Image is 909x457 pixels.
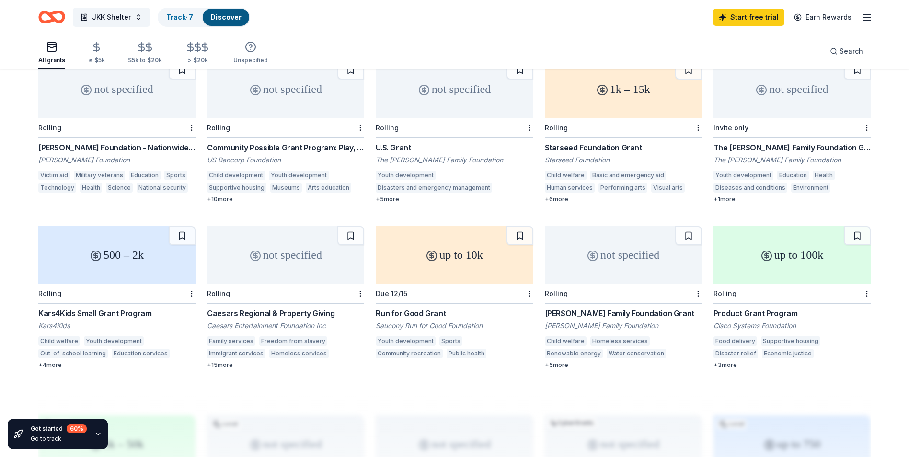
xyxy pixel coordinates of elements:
div: 60 % [67,424,87,433]
div: + 3 more [713,361,871,369]
div: Education services [112,349,170,358]
span: Search [840,46,863,57]
div: Science [106,183,133,193]
div: + 4 more [38,361,196,369]
div: Rolling [38,289,61,297]
div: Military veterans [74,171,125,180]
div: Environment [791,183,830,193]
div: Child welfare [545,171,587,180]
div: Museums [270,183,302,193]
div: Rolling [207,289,230,297]
a: not specifiedRollingU.S. GrantThe [PERSON_NAME] Family FoundationYouth developmentDisasters and e... [376,60,533,203]
div: not specified [38,60,196,118]
div: + 1 more [713,195,871,203]
div: Basic and emergency aid [590,171,666,180]
a: Earn Rewards [788,9,857,26]
button: > $20k [185,38,210,69]
div: not specified [713,60,871,118]
div: [PERSON_NAME] Foundation [38,155,196,165]
div: Sports [164,171,187,180]
a: Start free trial [713,9,784,26]
div: [PERSON_NAME] Family Foundation Grant [545,308,702,319]
div: All grants [38,57,65,64]
div: Renewable energy [545,349,603,358]
div: Performing arts [598,183,647,193]
div: Child welfare [38,336,80,346]
div: Invite only [713,124,748,132]
div: Youth development [376,336,436,346]
div: Starseed Foundation Grant [545,142,702,153]
div: Child development [207,171,265,180]
div: Starseed Foundation [545,155,702,165]
div: Technology [38,183,76,193]
div: U.S. Grant [376,142,533,153]
div: > $20k [185,57,210,64]
div: Run for Good Grant [376,308,533,319]
div: Health [80,183,102,193]
button: Unspecified [233,37,268,69]
a: Discover [210,13,242,21]
div: The [PERSON_NAME] Family Foundation [713,155,871,165]
div: up to 10k [376,226,533,284]
div: up to 100k [713,226,871,284]
div: Homeless services [269,349,329,358]
div: Go to track [31,435,87,443]
a: not specifiedRollingCommunity Possible Grant Program: Play, Work, & Home GrantsUS Bancorp Foundat... [207,60,364,203]
a: not specifiedInvite onlyThe [PERSON_NAME] Family Foundation GrantThe [PERSON_NAME] Family Foundat... [713,60,871,203]
div: Victim aid [38,171,70,180]
div: Visual arts [651,183,685,193]
button: Search [822,42,871,61]
a: up to 10kDue 12/15Run for Good GrantSaucony Run for Good FoundationYouth developmentSportsCommuni... [376,226,533,361]
div: Due 12/15 [376,289,407,297]
button: ≤ $5k [88,38,105,69]
div: Health [813,171,835,180]
div: Disasters and emergency management [376,183,492,193]
div: The [PERSON_NAME] Family Foundation [376,155,533,165]
div: [PERSON_NAME] Family Foundation [545,321,702,331]
div: Supportive housing [761,336,820,346]
div: not specified [376,60,533,118]
div: not specified [207,226,364,284]
div: Rolling [207,124,230,132]
a: 500 – 2kRollingKars4Kids Small Grant ProgramKars4KidsChild welfareYouth developmentOut-of-school ... [38,226,196,369]
div: Arts education [306,183,351,193]
div: Community Possible Grant Program: Play, Work, & Home Grants [207,142,364,153]
div: Rolling [38,124,61,132]
div: Economic justice [762,349,814,358]
div: National security [137,183,188,193]
div: not specified [545,226,702,284]
div: Community recreation [376,349,443,358]
div: Saucony Run for Good Foundation [376,321,533,331]
div: Water conservation [607,349,666,358]
div: ≤ $5k [88,57,105,64]
div: Immigrant services [207,349,265,358]
div: Homeless services [590,336,650,346]
div: Product Grant Program [713,308,871,319]
div: Diseases and conditions [713,183,787,193]
div: + 5 more [376,195,533,203]
div: Food delivery [713,336,757,346]
div: + 5 more [545,361,702,369]
div: US Bancorp Foundation [207,155,364,165]
span: JKK Shelter [92,11,131,23]
div: 500 – 2k [38,226,196,284]
div: Kars4Kids Small Grant Program [38,308,196,319]
div: Caesars Regional & Property Giving [207,308,364,319]
a: Home [38,6,65,28]
div: Disaster relief [713,349,758,358]
div: Family services [207,336,255,346]
button: JKK Shelter [73,8,150,27]
div: [PERSON_NAME] Foundation - Nationwide Grants [38,142,196,153]
div: Rolling [545,124,568,132]
div: + 6 more [545,195,702,203]
div: not specified [207,60,364,118]
div: Youth development [84,336,144,346]
div: Get started [31,424,87,433]
div: Child welfare [545,336,587,346]
div: Out-of-school learning [38,349,108,358]
button: $5k to $20k [128,38,162,69]
a: 1k – 15kRollingStarseed Foundation GrantStarseed FoundationChild welfareBasic and emergency aidHu... [545,60,702,203]
button: Track· 7Discover [158,8,250,27]
div: Youth development [376,171,436,180]
a: not specifiedRolling[PERSON_NAME] Foundation - Nationwide Grants[PERSON_NAME] FoundationVictim ai... [38,60,196,195]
